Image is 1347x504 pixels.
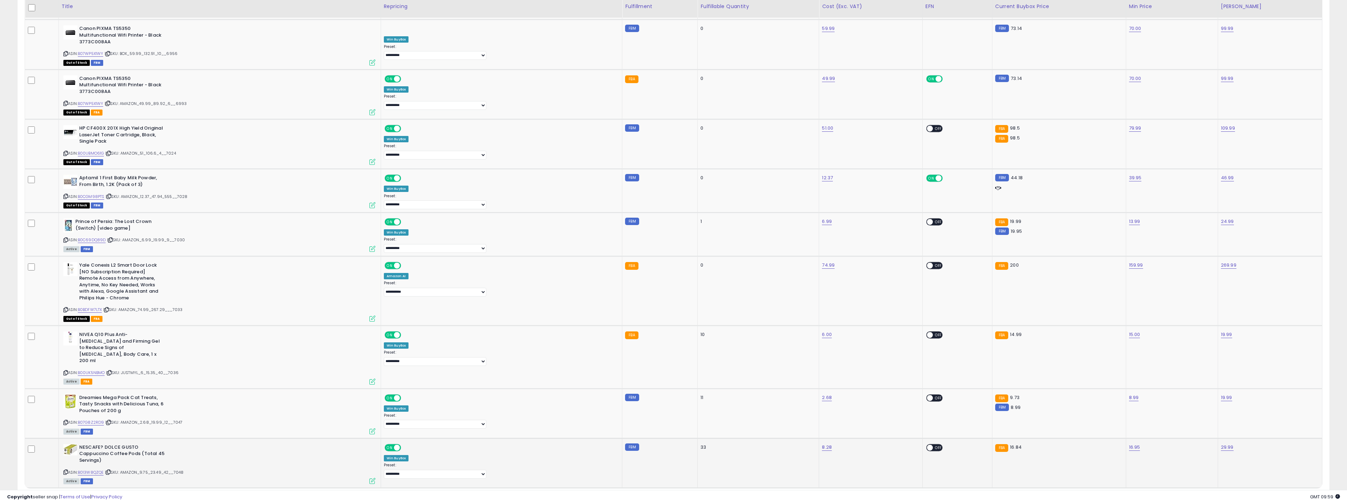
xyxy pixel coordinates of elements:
[700,175,813,181] div: 0
[63,394,375,434] div: ASIN:
[822,125,833,132] a: 51.00
[105,419,183,425] span: | SKU: AMAZON_2.68_19.99_12__7047
[1011,25,1022,32] span: 73.14
[400,219,411,225] span: OFF
[1221,444,1234,451] a: 29.99
[400,175,411,181] span: OFF
[63,75,375,114] div: ASIN:
[106,194,188,199] span: | SKU: AMAZON_12.37_47.94_555__7028
[1221,3,1319,10] div: [PERSON_NAME]
[63,444,77,455] img: 41J7XWeOEBL._SL40_.jpg
[625,394,639,401] small: FBM
[91,159,104,165] span: FBM
[384,237,617,253] div: Preset:
[384,94,617,110] div: Preset:
[385,126,394,132] span: ON
[1221,25,1234,32] a: 99.99
[63,25,375,64] div: ASIN:
[1129,331,1140,338] a: 15.00
[700,218,813,225] div: 1
[1011,404,1021,411] span: 8.99
[385,219,394,225] span: ON
[700,25,813,32] div: 0
[700,3,816,10] div: Fulfillable Quantity
[91,316,103,322] span: FBA
[1129,125,1141,132] a: 79.99
[63,25,77,39] img: 31d-9wIwPwL._SL40_.jpg
[384,350,617,366] div: Preset:
[822,174,833,181] a: 12.37
[79,75,165,97] b: Canon PIXMA TS5350 Multifunctional Wifi Printer - Black 3773C008AA
[78,370,105,376] a: B00UK5NBMO
[700,262,813,268] div: 0
[625,25,639,32] small: FBM
[62,3,378,10] div: Title
[79,331,165,366] b: NIVEA Q10 Plus Anti-[MEDICAL_DATA] and Firming Gel to Reduce Signs of [MEDICAL_DATA], Body Care, ...
[995,228,1009,235] small: FBM
[822,394,832,401] a: 2.68
[63,394,77,409] img: 51eLx9smqwL._SL40_.jpg
[63,262,77,276] img: 31v1D1l82aL._SL40_.jpg
[78,194,105,200] a: B0CGM98PTS
[78,150,104,156] a: B00UBMO61G
[81,478,93,484] span: FBM
[91,203,104,209] span: FBM
[1129,174,1142,181] a: 39.95
[63,159,90,165] span: All listings that are currently out of stock and unavailable for purchase on Amazon
[63,125,375,164] div: ASIN:
[700,331,813,338] div: 10
[995,174,1009,181] small: FBM
[384,405,409,412] div: Win BuyBox
[995,444,1008,452] small: FBA
[63,379,80,385] span: All listings currently available for purchase on Amazon
[385,263,394,269] span: ON
[81,246,93,252] span: FBM
[63,262,375,321] div: ASIN:
[63,218,74,232] img: 415ei8u0XVL._SL40_.jpg
[1010,262,1018,268] span: 200
[700,394,813,401] div: 11
[78,101,104,107] a: B07WP5X1WY
[105,469,184,475] span: | SKU: AMAZON_9.75_23.49_42__7048
[625,331,638,339] small: FBA
[105,150,176,156] span: | SKU: AMAZON_51_106.6_4__7024
[933,263,944,269] span: OFF
[822,262,835,269] a: 74.99
[933,332,944,338] span: OFF
[384,136,409,142] div: Win BuyBox
[700,75,813,82] div: 0
[822,3,919,10] div: Cost (Exc. VAT)
[625,75,638,83] small: FBA
[63,175,77,189] img: 41reZ7m1CbL._SL40_.jpg
[384,455,409,461] div: Win BuyBox
[400,444,411,450] span: OFF
[384,281,617,297] div: Preset:
[78,469,104,475] a: B013W8QZQE
[942,76,953,82] span: OFF
[385,395,394,401] span: ON
[933,219,944,225] span: OFF
[384,229,409,236] div: Win BuyBox
[995,125,1008,133] small: FBA
[1129,25,1141,32] a: 70.00
[1010,331,1022,338] span: 14.99
[995,394,1008,402] small: FBA
[1129,3,1215,10] div: Min Price
[385,175,394,181] span: ON
[81,379,93,385] span: FBA
[1129,218,1140,225] a: 13.99
[822,444,832,451] a: 8.28
[822,75,835,82] a: 49.99
[1011,174,1023,181] span: 44.18
[625,3,694,10] div: Fulfillment
[63,444,375,483] div: ASIN:
[1221,75,1234,82] a: 99.99
[79,25,165,47] b: Canon PIXMA TS5350 Multifunctional Wifi Printer - Black 3773C008AA
[1221,218,1234,225] a: 24.99
[103,307,183,312] span: | SKU: AMAZON_74.99_267.29___7033
[927,76,936,82] span: ON
[400,76,411,82] span: OFF
[1010,394,1019,401] span: 9.73
[1010,218,1021,225] span: 19.99
[1129,444,1140,451] a: 16.95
